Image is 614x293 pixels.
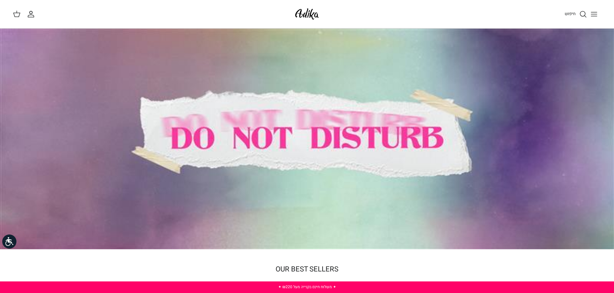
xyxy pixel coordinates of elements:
[293,6,321,22] img: Adika IL
[565,10,587,18] a: חיפוש
[565,11,576,17] span: חיפוש
[27,10,37,18] a: החשבון שלי
[278,284,336,290] a: ✦ משלוח חינם בקנייה מעל ₪220 ✦
[587,7,601,21] button: Toggle menu
[276,264,338,274] a: OUR BEST SELLERS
